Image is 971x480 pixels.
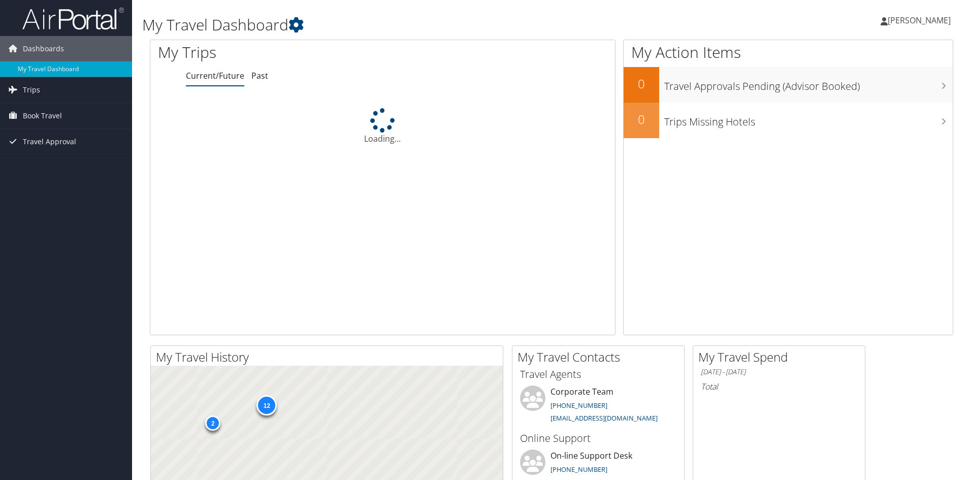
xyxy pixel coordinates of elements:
[23,103,62,129] span: Book Travel
[23,36,64,61] span: Dashboards
[22,7,124,30] img: airportal-logo.png
[624,75,659,92] h2: 0
[156,348,503,366] h2: My Travel History
[517,348,684,366] h2: My Travel Contacts
[551,413,658,423] a: [EMAIL_ADDRESS][DOMAIN_NAME]
[186,70,244,81] a: Current/Future
[150,108,615,145] div: Loading...
[664,110,953,129] h3: Trips Missing Hotels
[142,14,688,36] h1: My Travel Dashboard
[551,401,607,410] a: [PHONE_NUMBER]
[520,367,676,381] h3: Travel Agents
[23,77,40,103] span: Trips
[701,381,857,392] h6: Total
[515,386,682,427] li: Corporate Team
[551,465,607,474] a: [PHONE_NUMBER]
[624,67,953,103] a: 0Travel Approvals Pending (Advisor Booked)
[624,103,953,138] a: 0Trips Missing Hotels
[664,74,953,93] h3: Travel Approvals Pending (Advisor Booked)
[251,70,268,81] a: Past
[881,5,961,36] a: [PERSON_NAME]
[624,42,953,63] h1: My Action Items
[23,129,76,154] span: Travel Approval
[520,431,676,445] h3: Online Support
[256,395,277,415] div: 12
[158,42,414,63] h1: My Trips
[205,415,220,431] div: 2
[888,15,951,26] span: [PERSON_NAME]
[624,111,659,128] h2: 0
[698,348,865,366] h2: My Travel Spend
[701,367,857,377] h6: [DATE] - [DATE]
